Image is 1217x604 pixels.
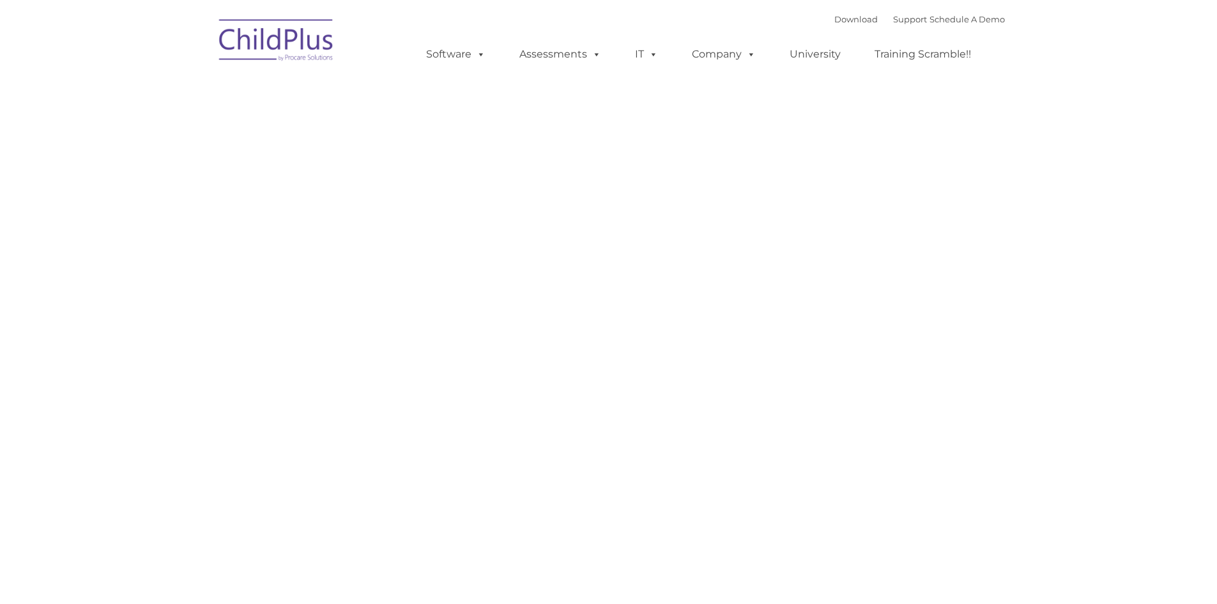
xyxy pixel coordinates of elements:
[507,42,614,67] a: Assessments
[893,14,927,24] a: Support
[834,14,1005,24] font: |
[213,10,341,74] img: ChildPlus by Procare Solutions
[930,14,1005,24] a: Schedule A Demo
[622,42,671,67] a: IT
[862,42,984,67] a: Training Scramble!!
[413,42,498,67] a: Software
[777,42,853,67] a: University
[679,42,769,67] a: Company
[834,14,878,24] a: Download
